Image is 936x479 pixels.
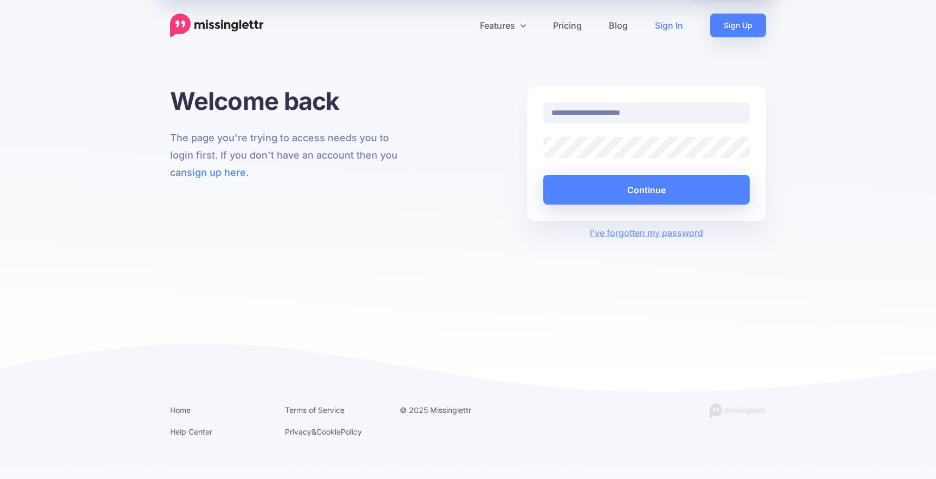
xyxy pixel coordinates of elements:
a: Blog [595,14,641,37]
a: Home [170,405,191,415]
li: © 2025 Missinglettr [400,403,498,417]
p: The page you're trying to access needs you to login first. If you don't have an account then you ... [170,129,409,181]
a: Features [466,14,539,37]
a: Help Center [170,427,212,436]
li: & Policy [285,425,383,438]
a: I've forgotten my password [590,227,703,238]
a: Terms of Service [285,405,344,415]
a: Privacy [285,427,311,436]
a: Sign Up [710,14,766,37]
a: sign up here [187,167,246,178]
a: Cookie [316,427,341,436]
button: Continue [543,175,750,205]
h1: Welcome back [170,86,409,116]
a: Pricing [539,14,595,37]
a: Sign In [641,14,697,37]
